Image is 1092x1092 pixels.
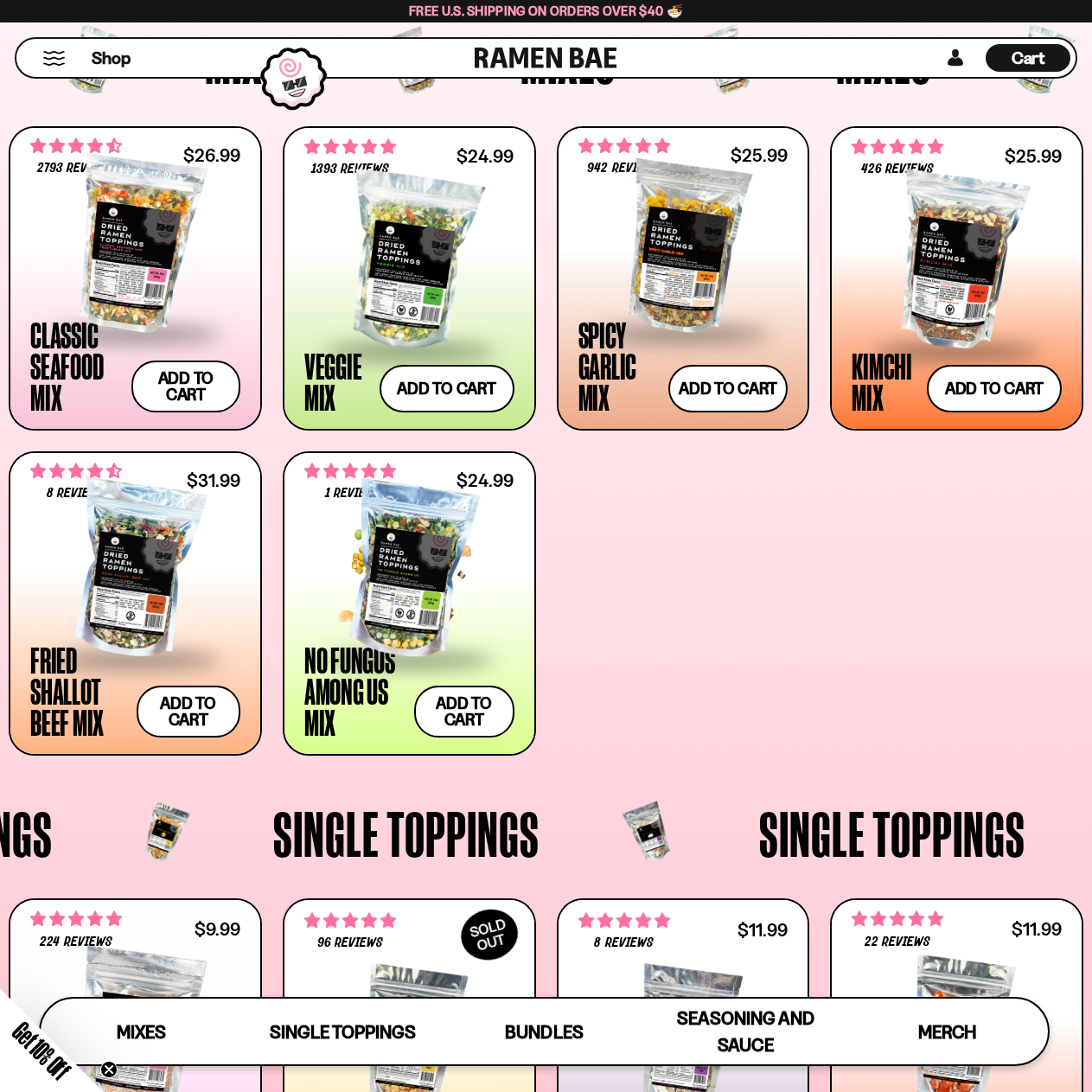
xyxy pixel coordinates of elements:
[865,936,930,949] span: 22 reviews
[9,126,262,431] a: 4.68 stars 2793 reviews $26.99 Classic Seafood Mix Add to cart
[380,365,514,412] button: Add to cart
[304,644,406,738] div: No Fungus Among Us Mix
[759,801,1025,865] span: Single Toppings
[304,350,371,412] div: Veggie Mix
[183,147,240,163] div: $26.99
[731,147,788,163] div: $25.99
[668,365,788,412] button: Add to cart
[578,319,661,412] div: Spicy Garlic Mix
[311,163,389,176] span: 1393 reviews
[457,472,514,489] div: $24.99
[30,460,122,482] span: 4.62 stars
[414,686,514,738] button: Add to cart
[594,936,653,950] span: 8 reviews
[131,361,240,412] button: Add to cart
[830,126,1083,431] a: 4.76 stars 426 reviews $25.99 Kimchi Mix Add to cart
[317,936,383,950] span: 96 reviews
[505,1021,583,1043] span: Bundles
[557,126,810,431] a: 4.75 stars 942 reviews $25.99 Spicy Garlic Mix Add to cart
[457,148,514,164] div: $24.99
[304,460,396,482] span: 5.00 stars
[1012,48,1045,68] span: Cart
[92,47,131,70] span: Shop
[409,3,683,19] span: Free U.S. Shipping on Orders over $40 🍜
[846,999,1048,1064] a: Merch
[40,936,112,949] span: 224 reviews
[852,350,918,412] div: Kimchi Mix
[645,999,846,1064] a: Seasoning and Sauce
[452,900,527,969] div: SOLD OUT
[100,1061,118,1078] button: Close teaser
[578,910,670,932] span: 4.75 stars
[9,451,262,756] a: 4.62 stars 8 reviews $31.99 Fried Shallot Beef Mix Add to cart
[927,365,1062,412] button: Add to cart
[30,319,123,412] div: Classic Seafood Mix
[861,163,934,176] span: 426 reviews
[273,801,540,865] span: Single Toppings
[738,922,788,938] div: $11.99
[283,126,536,431] a: 4.76 stars 1393 reviews $24.99 Veggie Mix Add to cart
[92,44,131,72] a: Shop
[986,39,1070,77] a: Cart
[852,908,943,930] span: 4.86 stars
[578,135,670,157] span: 4.75 stars
[444,999,645,1064] a: Bundles
[30,908,122,930] span: 4.76 stars
[30,135,122,157] span: 4.68 stars
[852,136,943,158] span: 4.76 stars
[304,910,396,932] span: 4.90 stars
[242,999,444,1064] a: Single Toppings
[270,1021,416,1043] span: Single Toppings
[304,136,396,158] span: 4.76 stars
[1012,921,1062,937] div: $11.99
[1005,148,1062,164] div: $25.99
[187,472,240,489] div: $31.99
[137,686,240,738] button: Add to cart
[41,999,242,1064] a: Mixes
[918,1021,976,1043] span: Merch
[30,644,128,738] div: Fried Shallot Beef Mix
[8,1017,75,1084] span: Get 10% Off
[677,1007,814,1056] span: Seasoning and Sauce
[195,921,240,937] div: $9.99
[42,51,66,66] button: Mobile Menu Trigger
[117,1021,166,1043] span: Mixes
[283,451,536,756] a: 5.00 stars 1 review $24.99 No Fungus Among Us Mix Add to cart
